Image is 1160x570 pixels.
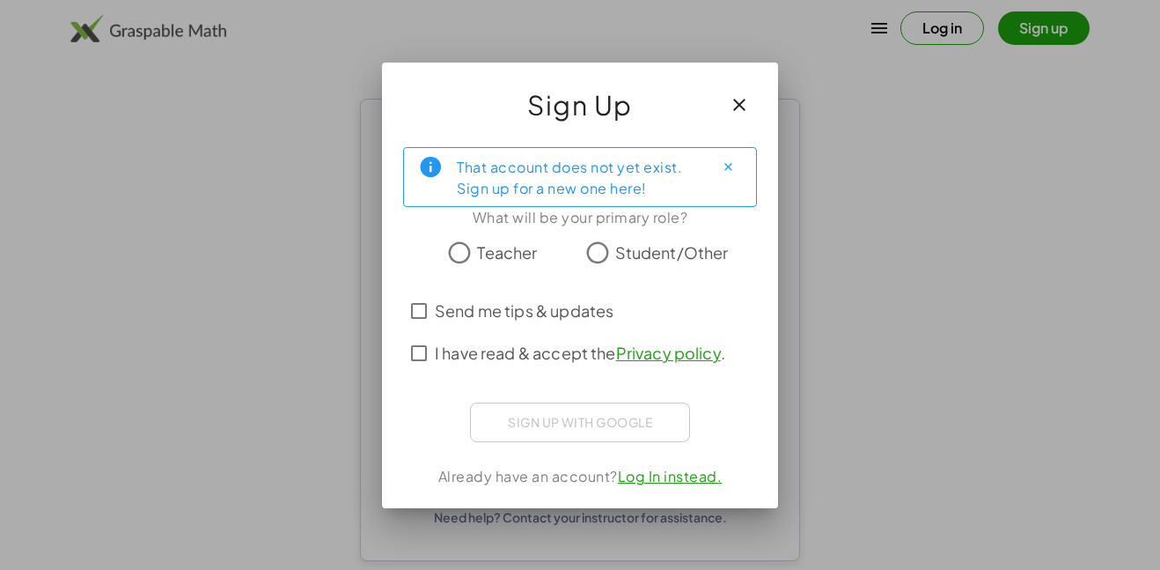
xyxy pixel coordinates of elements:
div: Already have an account? [403,466,757,487]
div: That account does not yet exist. Sign up for a new one here! [457,155,700,199]
span: Send me tips & updates [435,299,613,322]
span: Student/Other [615,241,729,264]
button: Close [714,153,742,181]
div: What will be your primary role? [403,207,757,228]
span: Sign Up [527,84,633,126]
a: Privacy policy [616,343,721,363]
span: Teacher [477,241,537,264]
a: Log In instead. [618,467,723,485]
span: I have read & accept the . [435,341,725,365]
